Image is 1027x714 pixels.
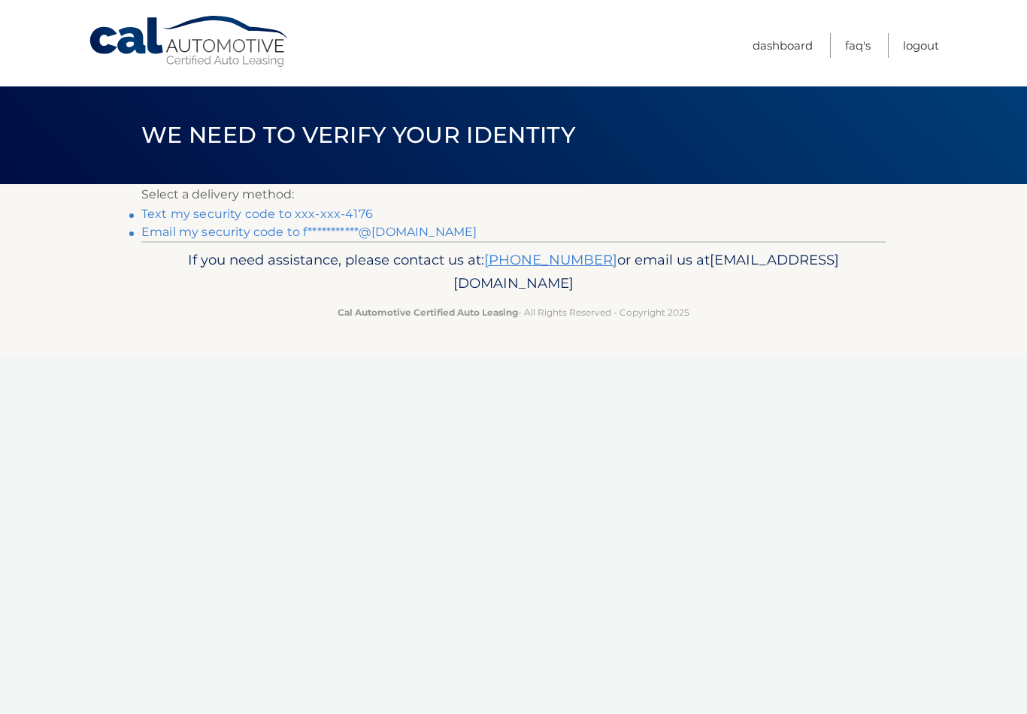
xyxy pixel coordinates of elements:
span: We need to verify your identity [141,121,575,149]
a: [PHONE_NUMBER] [484,251,617,268]
p: If you need assistance, please contact us at: or email us at [151,248,876,296]
a: FAQ's [845,33,871,58]
a: Dashboard [753,33,813,58]
strong: Cal Automotive Certified Auto Leasing [338,307,518,318]
p: Select a delivery method: [141,184,886,205]
a: Logout [903,33,939,58]
p: - All Rights Reserved - Copyright 2025 [151,304,876,320]
a: Cal Automotive [88,15,291,68]
a: Text my security code to xxx-xxx-4176 [141,207,373,221]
